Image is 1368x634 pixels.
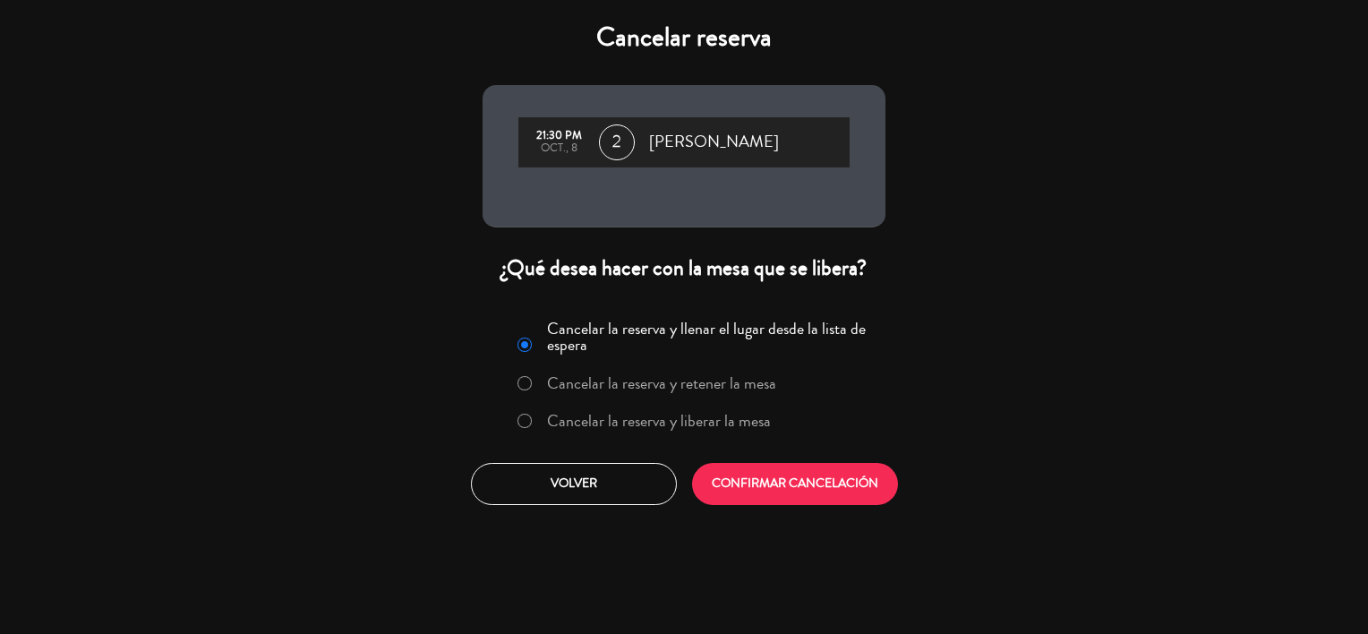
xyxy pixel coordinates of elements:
label: Cancelar la reserva y retener la mesa [547,375,776,391]
span: 2 [599,124,635,160]
button: CONFIRMAR CANCELACIÓN [692,463,898,505]
button: Volver [471,463,677,505]
h4: Cancelar reserva [483,21,885,54]
div: oct., 8 [527,142,590,155]
span: [PERSON_NAME] [649,129,779,156]
label: Cancelar la reserva y liberar la mesa [547,413,771,429]
div: ¿Qué desea hacer con la mesa que se libera? [483,254,885,282]
label: Cancelar la reserva y llenar el lugar desde la lista de espera [547,321,875,353]
div: 21:30 PM [527,130,590,142]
